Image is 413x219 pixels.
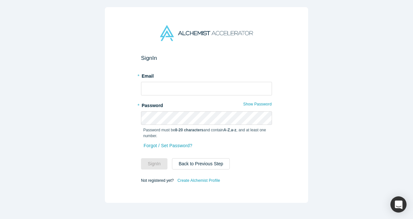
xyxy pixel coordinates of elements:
button: SignIn [141,158,167,170]
button: Show Password [243,100,272,108]
strong: a-z [231,128,237,132]
a: Create Alchemist Profile [177,176,220,185]
h2: Sign In [141,55,272,61]
span: Not registered yet? [141,178,174,183]
label: Password [141,100,272,109]
a: Forgot / Set Password? [143,140,193,151]
p: Password must be and contain , , and at least one number. [143,127,270,139]
label: Email [141,71,272,80]
strong: 8-20 characters [175,128,204,132]
img: Alchemist Accelerator Logo [160,25,253,41]
strong: A-Z [224,128,230,132]
button: Back to Previous Step [172,158,230,170]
